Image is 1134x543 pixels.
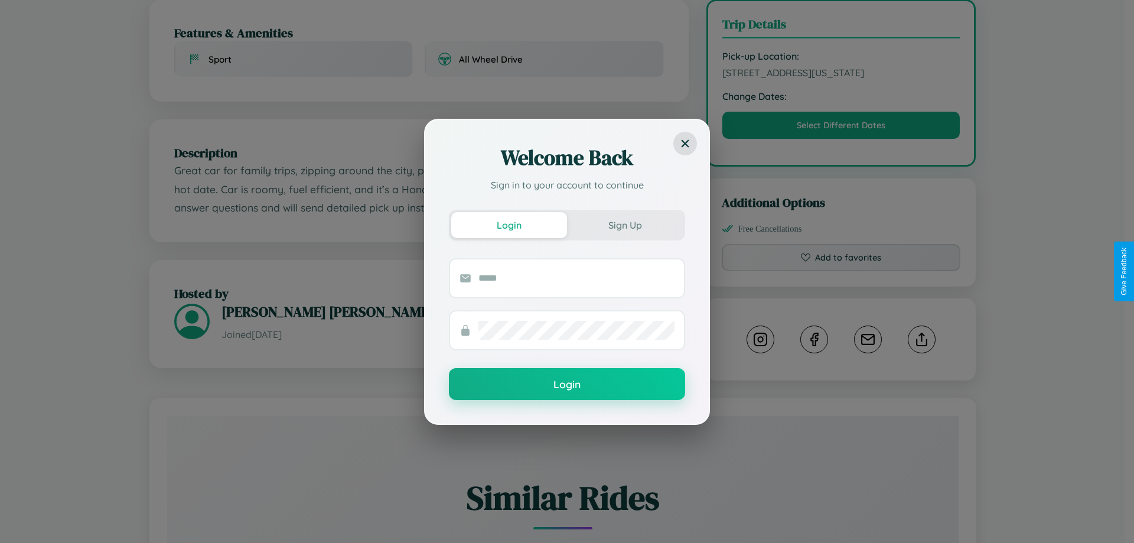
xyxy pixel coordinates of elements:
p: Sign in to your account to continue [449,178,685,192]
button: Login [449,368,685,400]
button: Sign Up [567,212,683,238]
div: Give Feedback [1120,248,1128,295]
button: Login [451,212,567,238]
h2: Welcome Back [449,144,685,172]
